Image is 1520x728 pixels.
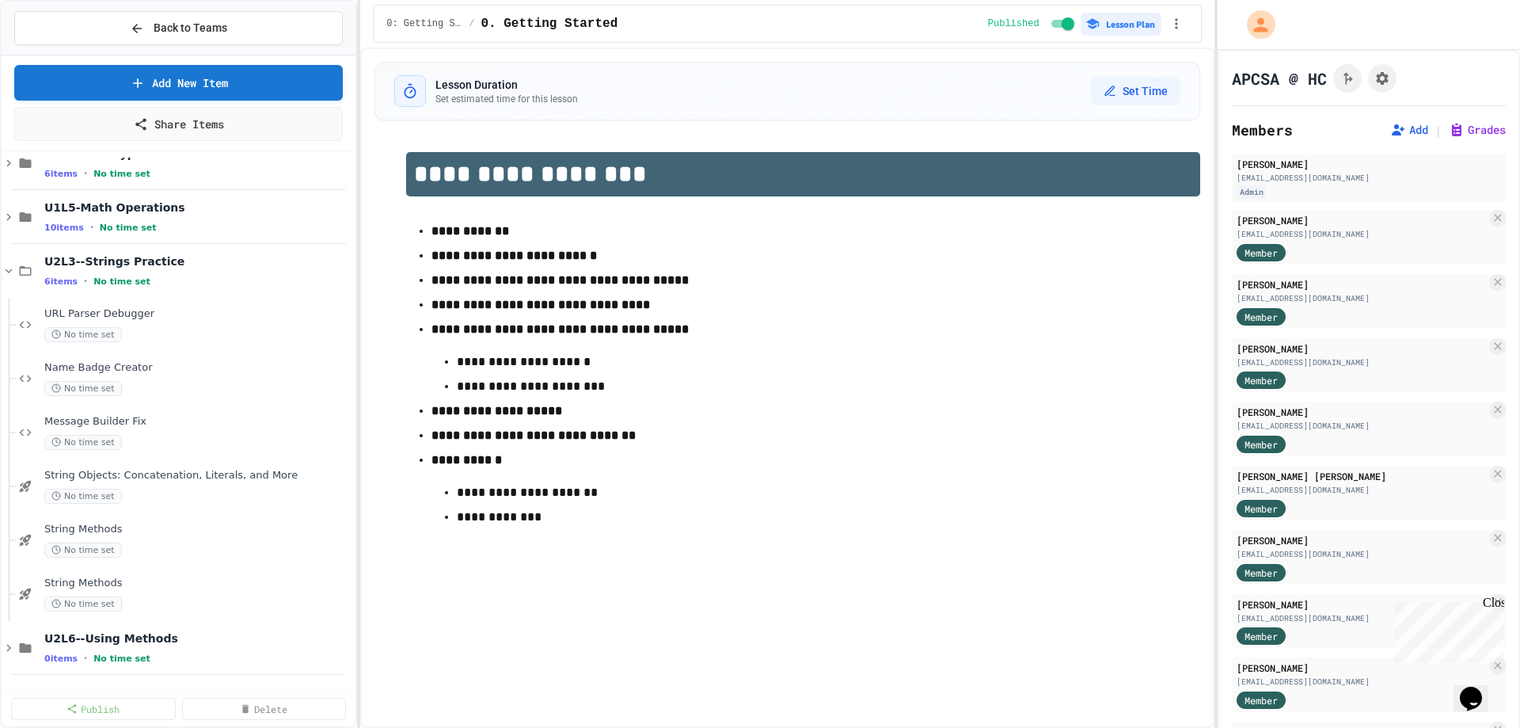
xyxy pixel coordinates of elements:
[1244,629,1278,643] span: Member
[386,17,462,30] span: 0: Getting Started
[1232,119,1293,141] h2: Members
[1244,373,1278,387] span: Member
[435,77,578,93] h3: Lesson Duration
[44,415,352,429] span: Message Builder Fix
[1081,13,1161,36] button: Lesson Plan
[44,435,122,450] span: No time set
[1237,533,1487,547] div: [PERSON_NAME]
[481,14,617,33] span: 0. Getting Started
[84,167,87,180] span: •
[1237,185,1267,199] div: Admin
[1237,484,1487,496] div: [EMAIL_ADDRESS][DOMAIN_NAME]
[1237,405,1487,419] div: [PERSON_NAME]
[435,93,578,105] p: Set estimated time for this lesson
[988,14,1077,33] div: Content is published and visible to students
[100,223,157,233] span: No time set
[154,20,227,36] span: Back to Teams
[1237,228,1487,240] div: [EMAIL_ADDRESS][DOMAIN_NAME]
[44,200,352,215] span: U1L5-Math Operations
[988,17,1039,30] span: Published
[44,469,352,482] span: String Objects: Concatenation, Literals, and More
[44,489,122,504] span: No time set
[1389,596,1504,663] iframe: chat widget
[1237,676,1487,688] div: [EMAIL_ADDRESS][DOMAIN_NAME]
[1232,67,1327,90] h1: APCSA @ HC
[1237,420,1487,432] div: [EMAIL_ADDRESS][DOMAIN_NAME]
[44,327,122,342] span: No time set
[90,221,93,234] span: •
[14,11,343,45] button: Back to Teams
[1237,277,1487,292] div: [PERSON_NAME]
[11,698,176,720] a: Publish
[14,107,343,141] a: Share Items
[6,6,109,101] div: Chat with us now!Close
[1434,120,1442,139] span: |
[1237,356,1487,368] div: [EMAIL_ADDRESS][DOMAIN_NAME]
[1237,469,1487,483] div: [PERSON_NAME] [PERSON_NAME]
[14,65,343,101] a: Add New Item
[93,276,150,287] span: No time set
[44,254,352,269] span: U2L3--Strings Practice
[44,223,84,233] span: 10 items
[469,17,474,30] span: /
[44,597,122,612] span: No time set
[84,652,87,665] span: •
[1244,566,1278,580] span: Member
[1237,292,1487,304] div: [EMAIL_ADDRESS][DOMAIN_NAME]
[1333,64,1362,93] button: Click to see fork details
[44,631,352,646] span: U2L6--Using Methods
[44,523,352,536] span: String Methods
[1237,661,1487,675] div: [PERSON_NAME]
[93,169,150,179] span: No time set
[1091,77,1180,105] button: Set Time
[44,543,122,558] span: No time set
[44,577,352,590] span: String Methods
[1244,246,1278,260] span: Member
[1368,64,1396,93] button: Assignment Settings
[1244,501,1278,516] span: Member
[1244,693,1278,707] span: Member
[1244,437,1278,452] span: Member
[1237,157,1501,171] div: [PERSON_NAME]
[44,361,352,375] span: Name Badge Creator
[1237,341,1487,356] div: [PERSON_NAME]
[44,381,122,396] span: No time set
[93,654,150,664] span: No time set
[1453,665,1504,712] iframe: chat widget
[44,276,78,287] span: 6 items
[1237,612,1487,624] div: [EMAIL_ADDRESS][DOMAIN_NAME]
[1237,172,1501,184] div: [EMAIL_ADDRESS][DOMAIN_NAME]
[44,307,352,321] span: URL Parser Debugger
[1390,122,1428,138] button: Add
[1230,6,1279,43] div: My Account
[1237,548,1487,560] div: [EMAIL_ADDRESS][DOMAIN_NAME]
[1449,122,1506,138] button: Grades
[44,654,78,664] span: 0 items
[44,169,78,179] span: 6 items
[84,275,87,288] span: •
[1237,213,1487,227] div: [PERSON_NAME]
[1244,310,1278,324] span: Member
[182,698,347,720] a: Delete
[1237,597,1487,612] div: [PERSON_NAME]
